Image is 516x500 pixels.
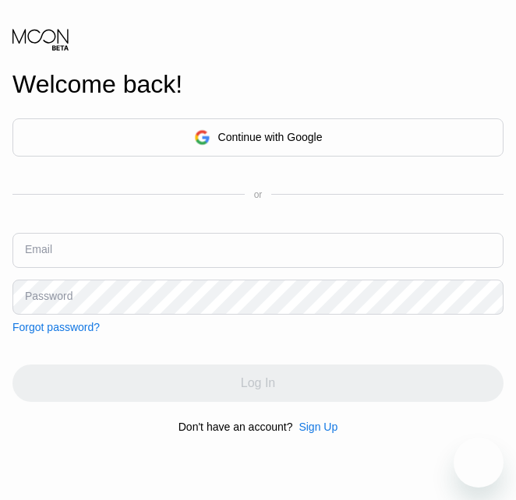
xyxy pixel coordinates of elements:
iframe: 메시징 창을 시작하는 버튼 [454,438,504,488]
div: Forgot password? [12,321,100,333]
div: Welcome back! [12,70,504,99]
div: Email [25,243,52,255]
div: or [254,189,263,200]
div: Sign Up [299,421,338,433]
div: Continue with Google [218,131,323,143]
div: Don't have an account? [178,421,293,433]
div: Password [25,290,72,302]
div: Sign Up [292,421,338,433]
div: Continue with Google [12,118,504,157]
